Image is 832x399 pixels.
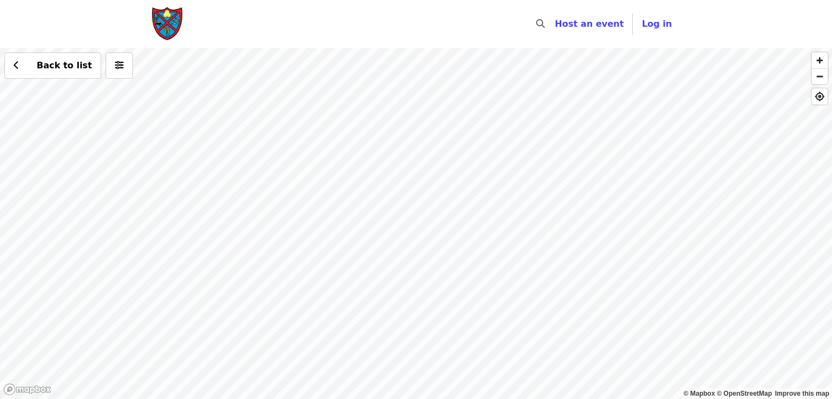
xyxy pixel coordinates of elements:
[555,19,624,29] a: Host an event
[812,52,828,68] button: Zoom In
[152,7,184,42] img: Society of St. Andrew - Home
[717,390,772,397] a: OpenStreetMap
[551,11,560,37] input: Search
[115,60,124,71] i: sliders-h icon
[4,52,101,79] button: Back to list
[3,383,51,396] a: Mapbox logo
[775,390,829,397] a: Map feedback
[812,68,828,84] button: Zoom Out
[633,13,680,35] button: Log in
[37,60,92,71] span: Back to list
[106,52,133,79] button: More filters (0 selected)
[536,19,545,29] i: search icon
[684,390,715,397] a: Mapbox
[642,19,672,29] span: Log in
[812,89,828,104] button: Find My Location
[14,60,19,71] i: chevron-left icon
